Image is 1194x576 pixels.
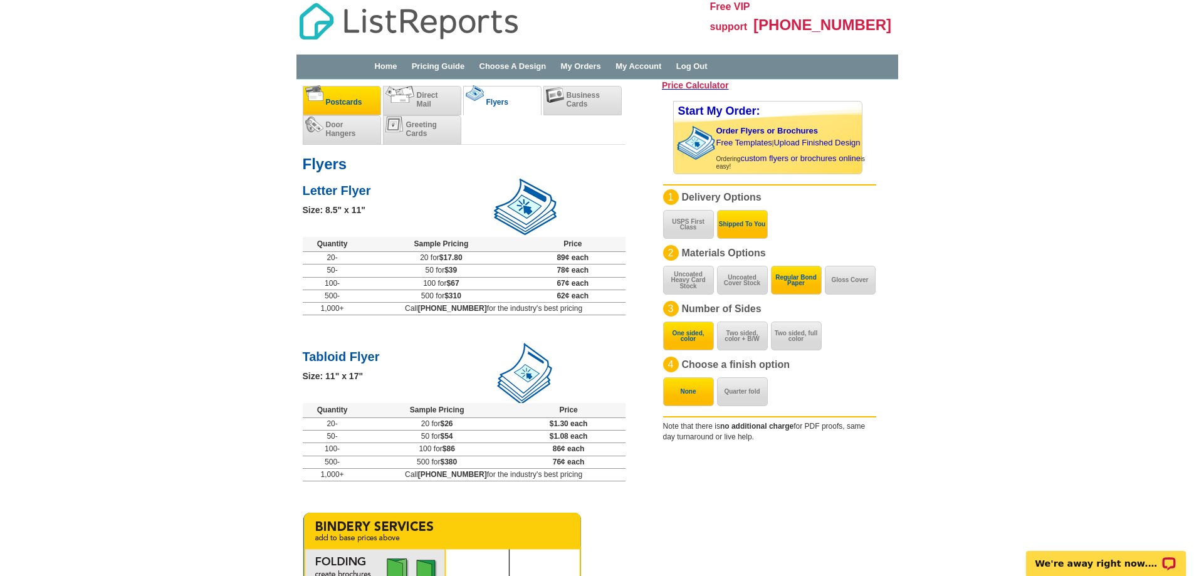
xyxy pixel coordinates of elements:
[717,266,768,295] button: Uncoated Cover Stock
[326,98,362,107] span: Postcards
[326,120,356,138] span: Door Hangers
[303,204,626,216] div: Size: 8.5" x 11"
[557,291,589,300] span: 62¢ each
[303,468,362,481] td: 1,000+
[303,302,362,315] td: 1,000+
[486,98,508,107] span: Flyers
[362,264,520,277] td: 50 for
[303,443,362,456] td: 100-
[303,181,626,197] h2: Letter Flyer
[663,245,679,261] div: 2
[663,301,679,317] div: 3
[303,157,626,170] h1: Flyers
[362,418,512,431] td: 20 for
[1018,537,1194,576] iframe: LiveChat chat widget
[663,322,714,350] button: One sided, color
[417,91,438,108] span: Direct Mail
[362,277,520,290] td: 100 for
[305,117,323,132] img: doorhangers.png
[717,377,768,406] button: Quarter fold
[676,61,708,71] a: Log Out
[447,279,459,288] span: $67
[663,189,679,205] div: 1
[303,252,362,264] td: 20-
[663,377,714,406] button: None
[717,210,768,239] button: Shipped To You
[720,422,793,431] b: no additional charge
[677,122,721,164] img: stack of brochures with custom content
[716,140,866,170] span: | Ordering is easy!
[663,266,714,295] button: Uncoated Heavy Card Stock
[615,61,661,71] a: My Account
[674,122,684,164] img: background image for brochures and flyers arrow
[362,431,512,443] td: 50 for
[567,91,600,108] span: Business Cards
[557,253,589,262] span: 89¢ each
[303,237,362,252] th: Quantity
[663,416,876,442] div: Note that there is for PDF proofs, same day turnaround or live help.
[385,117,404,132] img: greetingcards.png
[771,322,822,350] button: Two sided, full color
[418,470,487,479] b: [PHONE_NUMBER]
[753,16,891,33] span: [PHONE_NUMBER]
[444,266,457,275] span: $39
[557,266,589,275] span: 78¢ each
[682,359,790,370] span: Choose a finish option
[303,456,362,468] td: 500-
[303,290,362,302] td: 500-
[444,291,461,300] span: $310
[663,357,679,372] div: 4
[440,458,457,466] span: $380
[305,85,323,101] img: postcards.png
[674,102,862,122] div: Start My Order:
[716,138,772,147] a: Free Templates
[385,86,414,103] img: directmail.png
[443,444,455,453] span: $86
[303,403,362,418] th: Quantity
[440,432,453,441] span: $54
[303,418,362,431] td: 20-
[303,264,362,277] td: 50-
[362,252,520,264] td: 20 for
[303,277,362,290] td: 100-
[303,370,626,382] div: Size: 11" x 17"
[362,237,520,252] th: Sample Pricing
[553,444,585,453] span: 86¢ each
[771,266,822,295] button: Regular Bond Paper
[439,253,463,262] span: $17.80
[546,87,564,103] img: businesscards.png
[553,458,585,466] span: 76¢ each
[773,138,860,147] a: Upload Finished Design
[362,403,512,418] th: Sample Pricing
[740,154,860,163] a: custom flyers or brochures online
[520,237,625,252] th: Price
[716,126,819,135] a: Order Flyers or Brochures
[362,468,626,481] td: Call for the industry's best pricing
[303,431,362,443] td: 50-
[550,419,588,428] span: $1.30 each
[710,1,750,32] span: Free VIP support
[717,322,768,350] button: Two sided, color + B/W
[662,80,729,91] a: Price Calculator
[466,85,484,101] img: flyers_c.png
[550,432,588,441] span: $1.08 each
[362,302,626,315] td: Call for the industry's best pricing
[663,210,714,239] button: USPS First Class
[682,192,762,202] span: Delivery Options
[440,419,453,428] span: $26
[303,347,626,364] h2: Tabloid Flyer
[682,303,762,314] span: Number of Sides
[825,266,876,295] button: Gloss Cover
[362,443,512,456] td: 100 for
[561,61,601,71] a: My Orders
[374,61,397,71] a: Home
[557,279,589,288] span: 67¢ each
[418,304,487,313] b: [PHONE_NUMBER]
[479,61,547,71] a: Choose A Design
[362,290,520,302] td: 500 for
[412,61,465,71] a: Pricing Guide
[682,248,766,258] span: Materials Options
